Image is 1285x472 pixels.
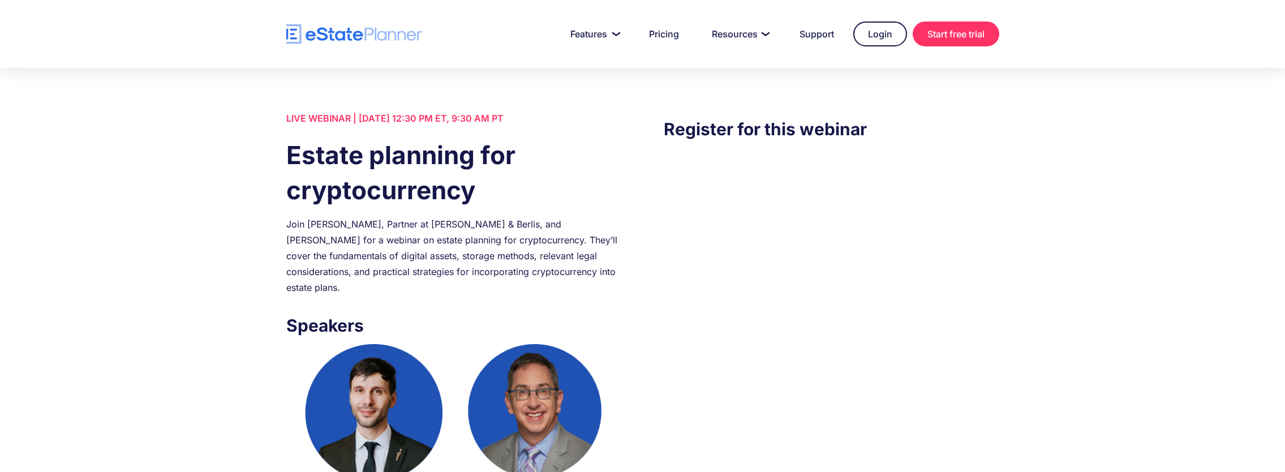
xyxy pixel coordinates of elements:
a: Login [853,22,907,46]
a: Features [557,23,630,45]
h1: Estate planning for cryptocurrency [286,138,621,208]
h3: Register for this webinar [664,116,999,142]
a: Pricing [635,23,693,45]
a: Start free trial [913,22,999,46]
iframe: Form 0 [664,165,999,357]
a: home [286,24,422,44]
a: Resources [698,23,780,45]
div: Join [PERSON_NAME], Partner at [PERSON_NAME] & Berlis, and [PERSON_NAME] for a webinar on estate ... [286,216,621,295]
div: LIVE WEBINAR | [DATE] 12:30 PM ET, 9:30 AM PT [286,110,621,126]
a: Support [786,23,848,45]
h3: Speakers [286,312,621,338]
